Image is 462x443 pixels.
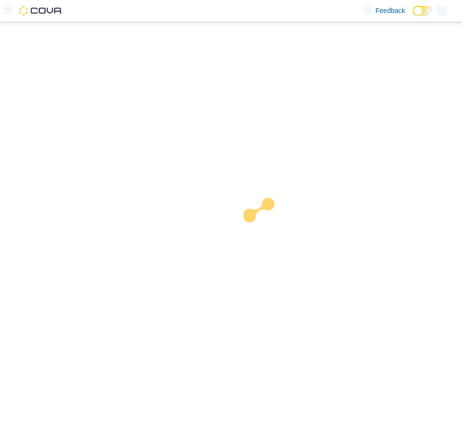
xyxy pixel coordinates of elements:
img: cova-loader [231,191,303,263]
input: Dark Mode [413,6,433,16]
img: Cova [19,6,63,15]
a: Feedback [360,1,409,20]
span: Feedback [376,6,405,15]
